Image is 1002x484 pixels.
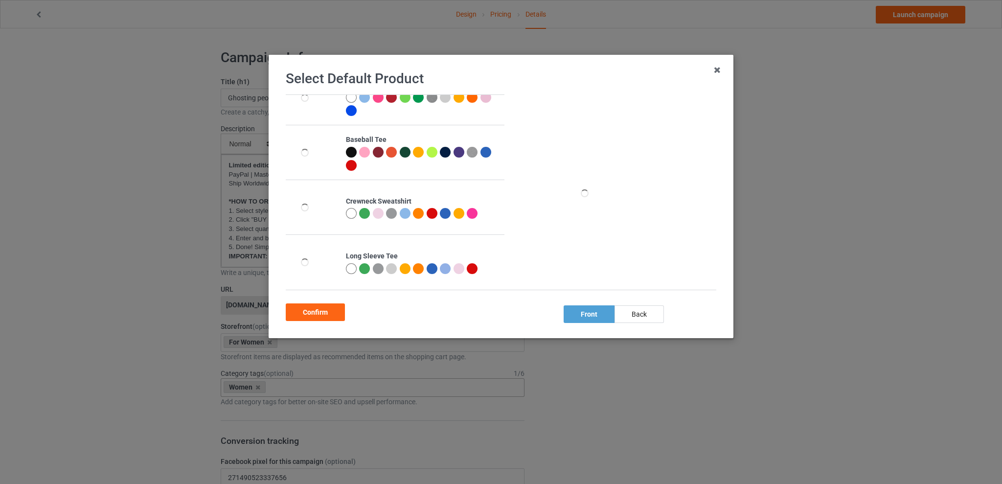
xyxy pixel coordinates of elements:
[615,305,664,323] div: back
[427,92,437,103] img: heather_texture.png
[467,147,478,158] img: heather_texture.png
[564,305,615,323] div: front
[286,303,345,321] div: Confirm
[286,70,716,88] h1: Select Default Product
[346,135,499,145] div: Baseball Tee
[346,252,499,261] div: Long Sleeve Tee
[346,197,499,207] div: Crewneck Sweatshirt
